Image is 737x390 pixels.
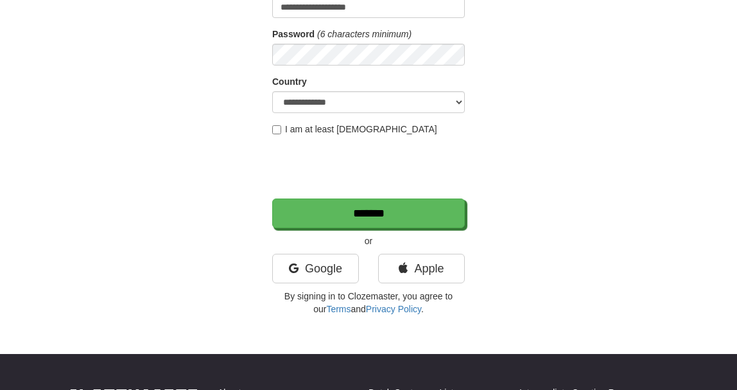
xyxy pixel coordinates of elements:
[272,290,465,315] p: By signing in to Clozemaster, you agree to our and .
[272,125,281,134] input: I am at least [DEMOGRAPHIC_DATA]
[272,28,315,40] label: Password
[366,304,421,314] a: Privacy Policy
[272,142,467,192] iframe: reCAPTCHA
[272,123,437,136] label: I am at least [DEMOGRAPHIC_DATA]
[272,235,465,247] p: or
[317,29,412,39] em: (6 characters minimum)
[272,254,359,283] a: Google
[272,75,307,88] label: Country
[378,254,465,283] a: Apple
[326,304,351,314] a: Terms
